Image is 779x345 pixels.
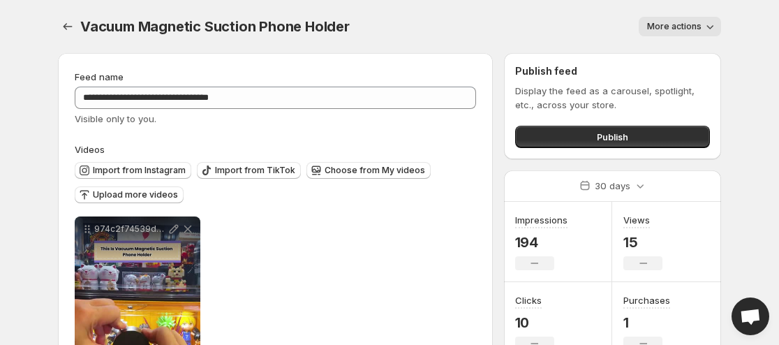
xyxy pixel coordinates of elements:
[623,213,650,227] h3: Views
[197,162,301,179] button: Import from TikTok
[80,18,350,35] span: Vacuum Magnetic Suction Phone Holder
[623,293,670,307] h3: Purchases
[623,234,662,251] p: 15
[93,165,186,176] span: Import from Instagram
[75,186,184,203] button: Upload more videos
[595,179,630,193] p: 30 days
[306,162,431,179] button: Choose from My videos
[93,189,178,200] span: Upload more videos
[215,165,295,176] span: Import from TikTok
[732,298,769,335] a: Open chat
[515,293,542,307] h3: Clicks
[515,126,710,148] button: Publish
[515,234,567,251] p: 194
[647,21,702,32] span: More actions
[639,17,721,36] button: More actions
[515,84,710,112] p: Display the feed as a carousel, spotlight, etc., across your store.
[58,17,77,36] button: Settings
[75,113,156,124] span: Visible only to you.
[597,130,628,144] span: Publish
[75,71,124,82] span: Feed name
[75,144,105,155] span: Videos
[623,314,670,331] p: 1
[325,165,425,176] span: Choose from My videos
[515,314,554,331] p: 10
[75,162,191,179] button: Import from Instagram
[515,213,567,227] h3: Impressions
[94,223,167,235] p: 974c2f74539d45aee510b7d7113e57dd
[515,64,710,78] h2: Publish feed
